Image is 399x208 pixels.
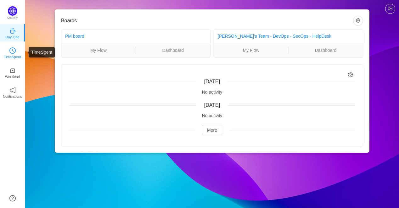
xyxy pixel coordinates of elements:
[69,89,355,96] div: No activity
[61,18,353,24] h3: Boards
[214,47,288,54] a: My Flow
[9,195,16,201] a: icon: question-circle
[61,47,136,54] a: My Flow
[9,67,16,74] i: icon: inbox
[204,79,220,84] span: [DATE]
[7,16,18,20] p: Quantify
[202,125,222,135] button: More
[9,49,16,56] a: icon: clock-circleTimeSpent
[218,34,331,39] a: [PERSON_NAME]'s Team - DevOps - SecOps - HelpDesk
[3,94,22,99] p: Notifications
[69,112,355,119] div: No activity
[9,89,16,95] a: icon: notificationNotifications
[4,54,21,60] p: TimeSpent
[9,87,16,93] i: icon: notification
[9,47,16,54] i: icon: clock-circle
[9,30,16,36] a: icon: coffeeDay One
[9,28,16,34] i: icon: coffee
[348,72,353,77] i: icon: setting
[9,69,16,75] a: icon: inboxWorkload
[353,16,363,26] button: icon: setting
[204,102,220,108] span: [DATE]
[65,34,84,39] a: PM board
[5,74,20,79] p: Workload
[136,47,211,54] a: Dashboard
[385,4,395,14] button: icon: picture
[8,6,17,16] img: Quantify
[289,47,363,54] a: Dashboard
[5,34,19,40] p: Day One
